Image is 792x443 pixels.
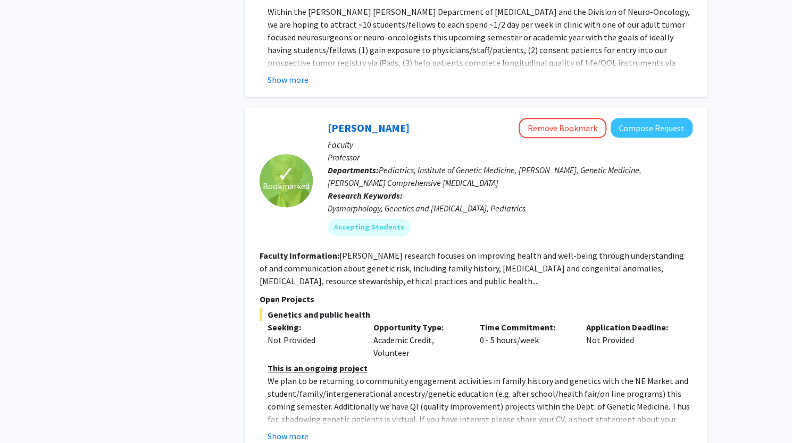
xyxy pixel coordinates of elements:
[328,138,693,151] p: Faculty
[365,321,472,359] div: Academic Credit, Volunteer
[260,250,684,286] fg-read-more: [PERSON_NAME] research focuses on improving health and well-being through understanding of and co...
[260,308,693,321] span: Genetics and public health
[268,73,309,86] button: Show more
[328,165,379,175] b: Departments:
[328,190,403,201] b: Research Keywords:
[328,151,693,164] p: Professor
[328,219,411,236] mat-chip: Accepting Students
[519,118,606,138] button: Remove Bookmark
[268,334,358,346] div: Not Provided
[268,363,368,373] u: This is an ongoing project
[260,293,693,305] p: Open Projects
[578,321,685,359] div: Not Provided
[8,395,45,435] iframe: Chat
[268,430,309,442] button: Show more
[328,121,410,134] a: [PERSON_NAME]
[268,5,693,95] p: Within the [PERSON_NAME] [PERSON_NAME] Department of [MEDICAL_DATA] and the Division of Neuro-Onc...
[268,321,358,334] p: Seeking:
[328,165,641,188] span: Pediatrics, Institute of Genetic Medicine, [PERSON_NAME], Genetic Medicine, [PERSON_NAME] Compreh...
[472,321,578,359] div: 0 - 5 hours/week
[611,118,693,138] button: Compose Request to Joann Bodurtha
[263,180,310,192] span: Bookmarked
[373,321,464,334] p: Opportunity Type:
[586,321,677,334] p: Application Deadline:
[480,321,570,334] p: Time Commitment:
[260,250,339,261] b: Faculty Information:
[328,202,693,215] div: Dysmorphology, Genetics and [MEDICAL_DATA], Pediatrics
[277,169,295,180] span: ✓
